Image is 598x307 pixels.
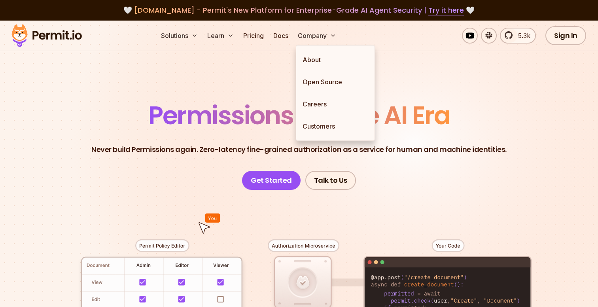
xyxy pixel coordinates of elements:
button: Learn [204,28,237,44]
span: Permissions for The AI Era [148,98,450,133]
a: Try it here [428,5,464,15]
div: 🤍 🤍 [19,5,579,16]
img: Permit logo [8,22,85,49]
span: [DOMAIN_NAME] - Permit's New Platform for Enterprise-Grade AI Agent Security | [134,5,464,15]
a: Docs [270,28,291,44]
span: 5.3k [513,31,530,40]
a: 5.3k [500,28,536,44]
p: Never build Permissions again. Zero-latency fine-grained authorization as a service for human and... [91,144,507,155]
button: Solutions [158,28,201,44]
a: About [296,49,375,71]
a: Customers [296,115,375,137]
a: Careers [296,93,375,115]
a: Open Source [296,71,375,93]
a: Sign In [545,26,586,45]
a: Pricing [240,28,267,44]
a: Talk to Us [305,171,356,190]
button: Company [295,28,339,44]
a: Get Started [242,171,301,190]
